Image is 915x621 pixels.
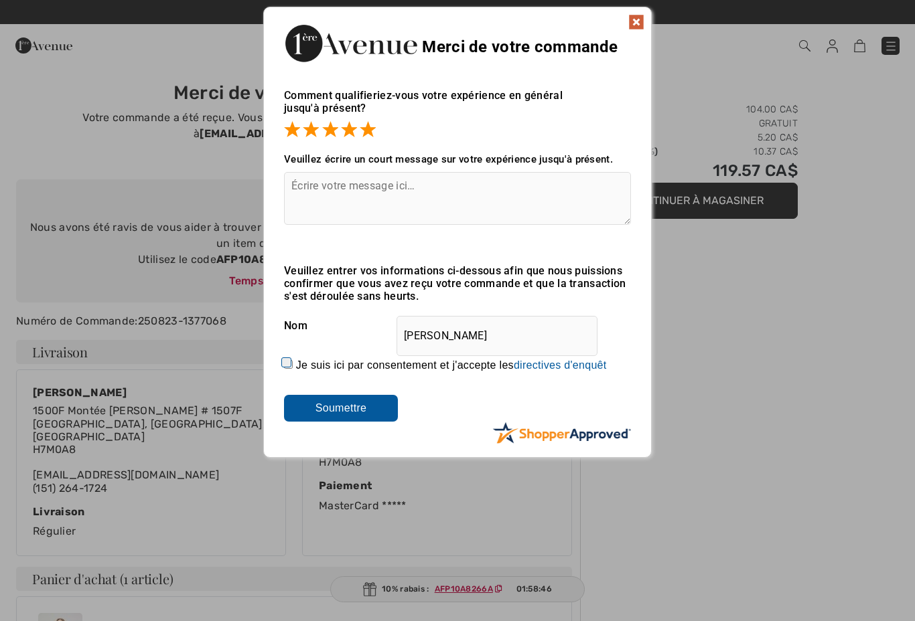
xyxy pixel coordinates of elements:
img: x [628,14,644,30]
div: Veuillez entrer vos informations ci-dessous afin que nous puissions confirmer que vous avez reçu ... [284,264,631,302]
a: directives d'enquêt [514,359,607,371]
div: Veuillez écrire un court message sur votre expérience jusqu'à présent. [284,153,631,165]
input: Soumettre [284,395,398,422]
div: Comment qualifieriez-vous votre expérience en général jusqu'à présent? [284,76,631,140]
div: Nom [284,309,631,343]
img: Merci de votre commande [284,21,418,66]
label: Je suis ici par consentement et j'accepte les [296,359,607,371]
span: Merci de votre commande [422,37,618,56]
